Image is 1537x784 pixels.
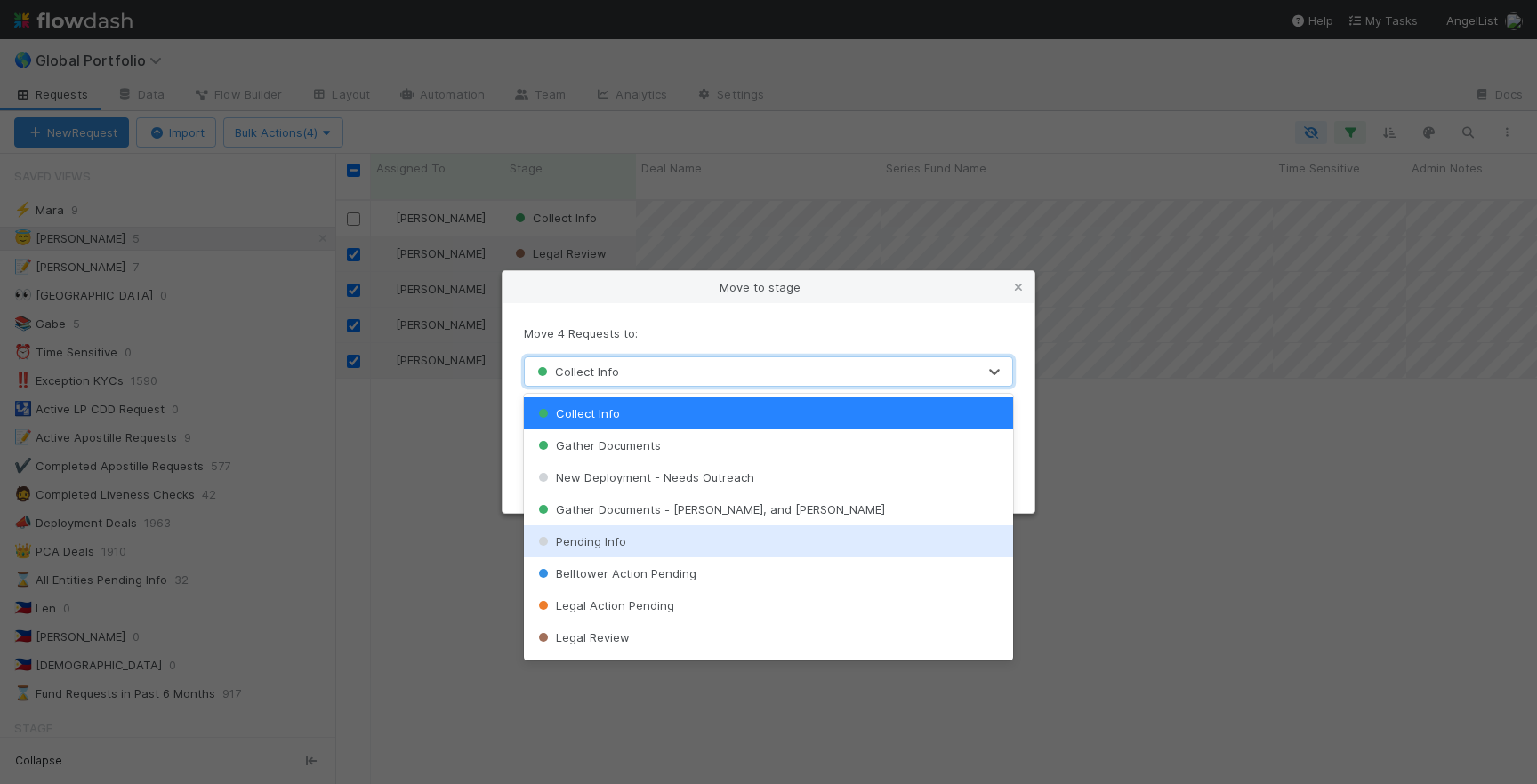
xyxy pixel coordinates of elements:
[535,502,885,516] span: Gather Documents - [PERSON_NAME], and [PERSON_NAME]
[535,406,620,420] span: Collect Info
[535,470,754,484] span: New Deployment - Needs Outreach
[535,630,630,644] span: Legal Review
[535,566,696,580] span: Belltower Action Pending
[503,271,1034,303] div: Move to stage
[535,438,661,452] span: Gather Documents
[535,534,626,548] span: Pending Info
[524,324,1013,342] p: Move 4 Requests to:
[535,598,674,612] span: Legal Action Pending
[534,364,619,379] span: Collect Info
